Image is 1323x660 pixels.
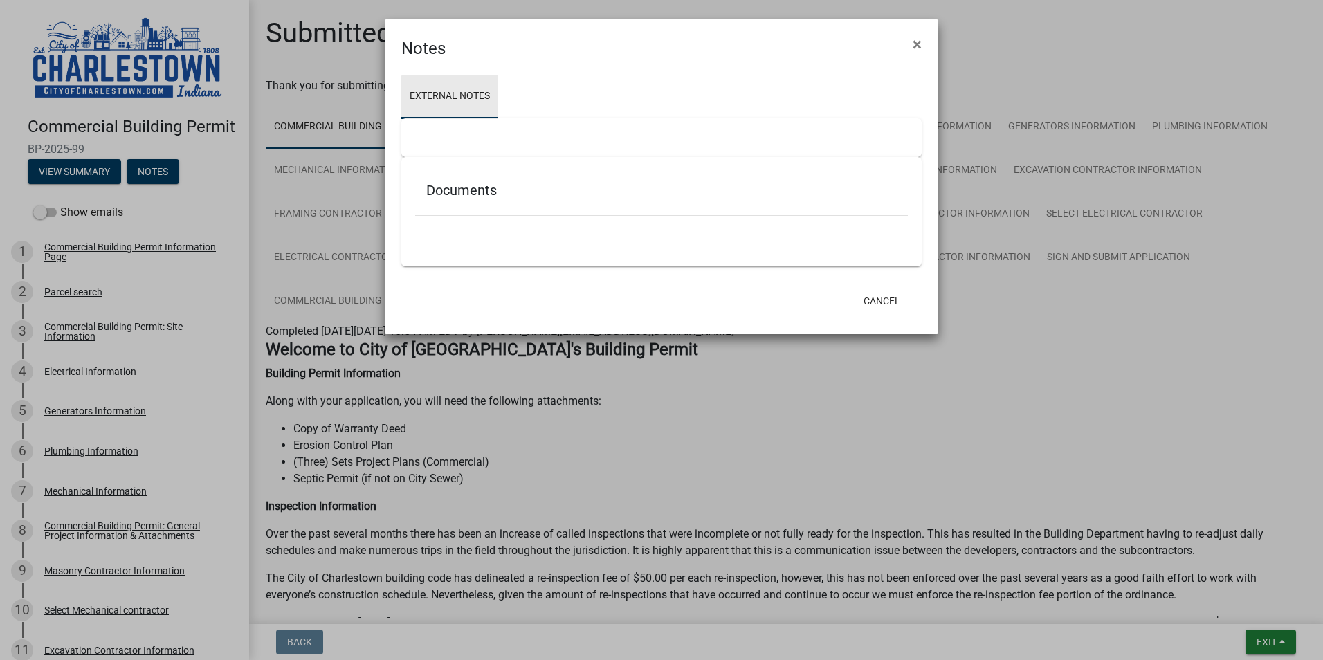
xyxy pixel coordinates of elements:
a: External Notes [401,75,498,119]
h4: Notes [401,36,446,61]
span: × [913,35,922,54]
h5: Documents [426,182,897,199]
button: Close [902,25,933,64]
button: Cancel [852,288,911,313]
